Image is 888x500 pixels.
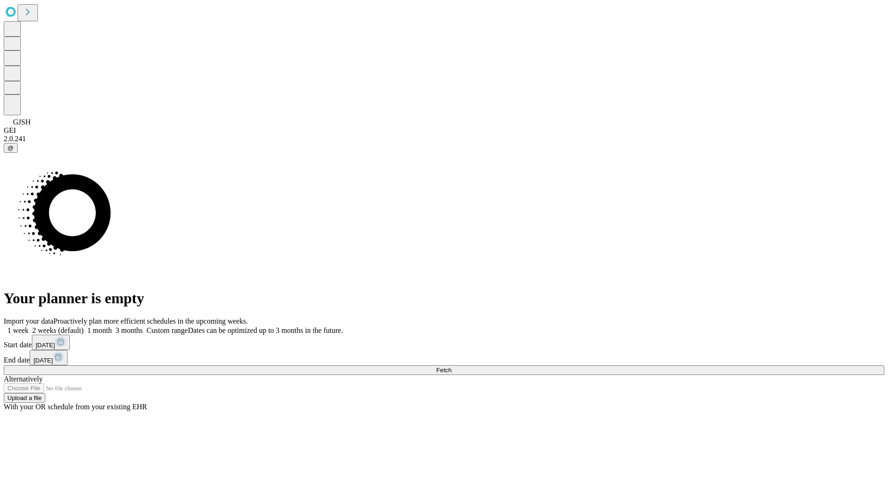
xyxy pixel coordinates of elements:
span: 1 week [7,326,29,334]
span: Alternatively [4,375,43,383]
span: @ [7,144,14,151]
div: Start date [4,335,884,350]
span: Fetch [436,367,451,374]
div: GEI [4,126,884,135]
button: Fetch [4,365,884,375]
span: GJSH [13,118,31,126]
h1: Your planner is empty [4,290,884,307]
span: 1 month [87,326,112,334]
span: 2 weeks (default) [32,326,84,334]
button: Upload a file [4,393,45,403]
span: Proactively plan more efficient schedules in the upcoming weeks. [54,317,248,325]
span: Import your data [4,317,54,325]
span: [DATE] [33,357,53,364]
span: Dates can be optimized up to 3 months in the future. [188,326,343,334]
button: [DATE] [32,335,70,350]
span: [DATE] [36,342,55,349]
span: 3 months [116,326,143,334]
button: @ [4,143,18,153]
button: [DATE] [30,350,68,365]
span: Custom range [147,326,188,334]
span: With your OR schedule from your existing EHR [4,403,147,411]
div: 2.0.241 [4,135,884,143]
div: End date [4,350,884,365]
